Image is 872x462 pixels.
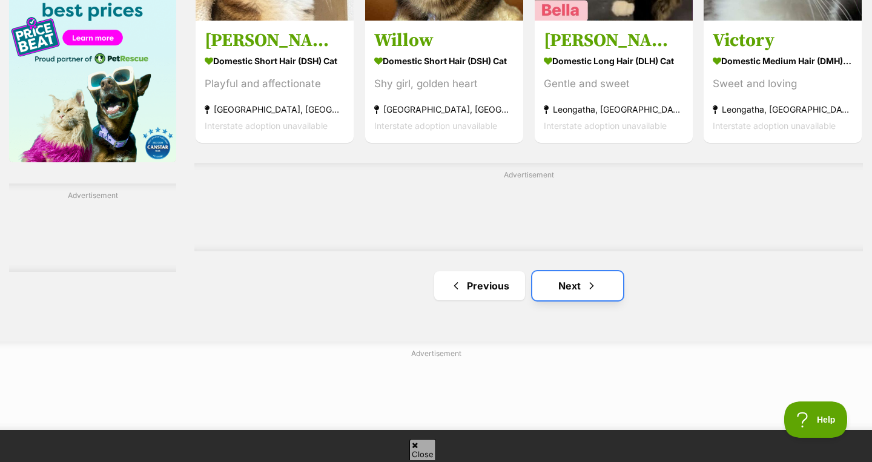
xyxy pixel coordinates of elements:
strong: Domestic Short Hair (DSH) Cat [205,53,345,70]
a: [PERSON_NAME] Domestic Long Hair (DLH) Cat Gentle and sweet Leongatha, [GEOGRAPHIC_DATA] Intersta... [535,21,693,144]
strong: Domestic Medium Hair (DMH) Cat [713,53,853,70]
strong: Leongatha, [GEOGRAPHIC_DATA] [713,102,853,118]
div: Advertisement [194,163,863,251]
a: Next page [532,271,623,300]
h3: [PERSON_NAME] [544,30,684,53]
a: [PERSON_NAME] **2nd Chance Cat Rescue** Domestic Short Hair (DSH) Cat Playful and affectionate [G... [196,21,354,144]
h3: Victory [713,30,853,53]
iframe: Help Scout Beacon - Open [784,401,848,438]
strong: Domestic Short Hair (DSH) Cat [374,53,514,70]
a: Previous page [434,271,525,300]
span: Close [409,439,436,460]
strong: Domestic Long Hair (DLH) Cat [544,53,684,70]
strong: [GEOGRAPHIC_DATA], [GEOGRAPHIC_DATA] [374,102,514,118]
strong: [GEOGRAPHIC_DATA], [GEOGRAPHIC_DATA] [205,102,345,118]
span: Interstate adoption unavailable [713,121,836,131]
div: Playful and affectionate [205,76,345,93]
a: Willow Domestic Short Hair (DSH) Cat Shy girl, golden heart [GEOGRAPHIC_DATA], [GEOGRAPHIC_DATA] ... [365,21,523,144]
h3: Willow [374,30,514,53]
div: Sweet and loving [713,76,853,93]
span: Interstate adoption unavailable [374,121,497,131]
a: Victory Domestic Medium Hair (DMH) Cat Sweet and loving Leongatha, [GEOGRAPHIC_DATA] Interstate a... [704,21,862,144]
strong: Leongatha, [GEOGRAPHIC_DATA] [544,102,684,118]
div: Shy girl, golden heart [374,76,514,93]
div: Advertisement [9,183,176,272]
h3: [PERSON_NAME] **2nd Chance Cat Rescue** [205,30,345,53]
div: Gentle and sweet [544,76,684,93]
nav: Pagination [194,271,863,300]
span: Interstate adoption unavailable [544,121,667,131]
span: Interstate adoption unavailable [205,121,328,131]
